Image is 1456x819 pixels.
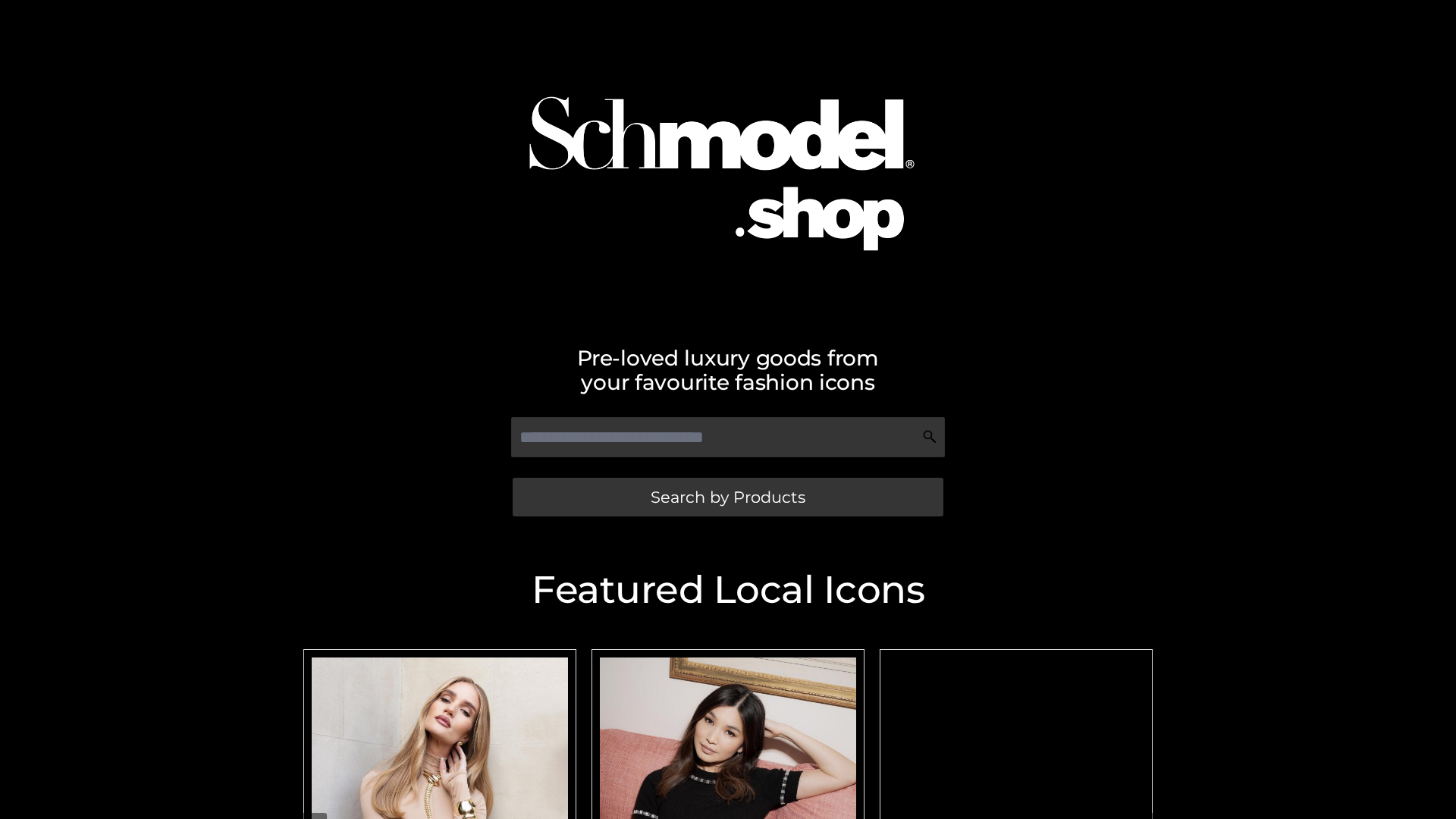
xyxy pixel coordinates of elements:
[922,429,937,444] img: Search Icon
[296,346,1160,394] h2: Pre-loved luxury goods from your favourite fashion icons
[513,478,943,516] a: Search by Products
[651,489,805,505] span: Search by Products
[296,571,1160,609] h2: Featured Local Icons​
